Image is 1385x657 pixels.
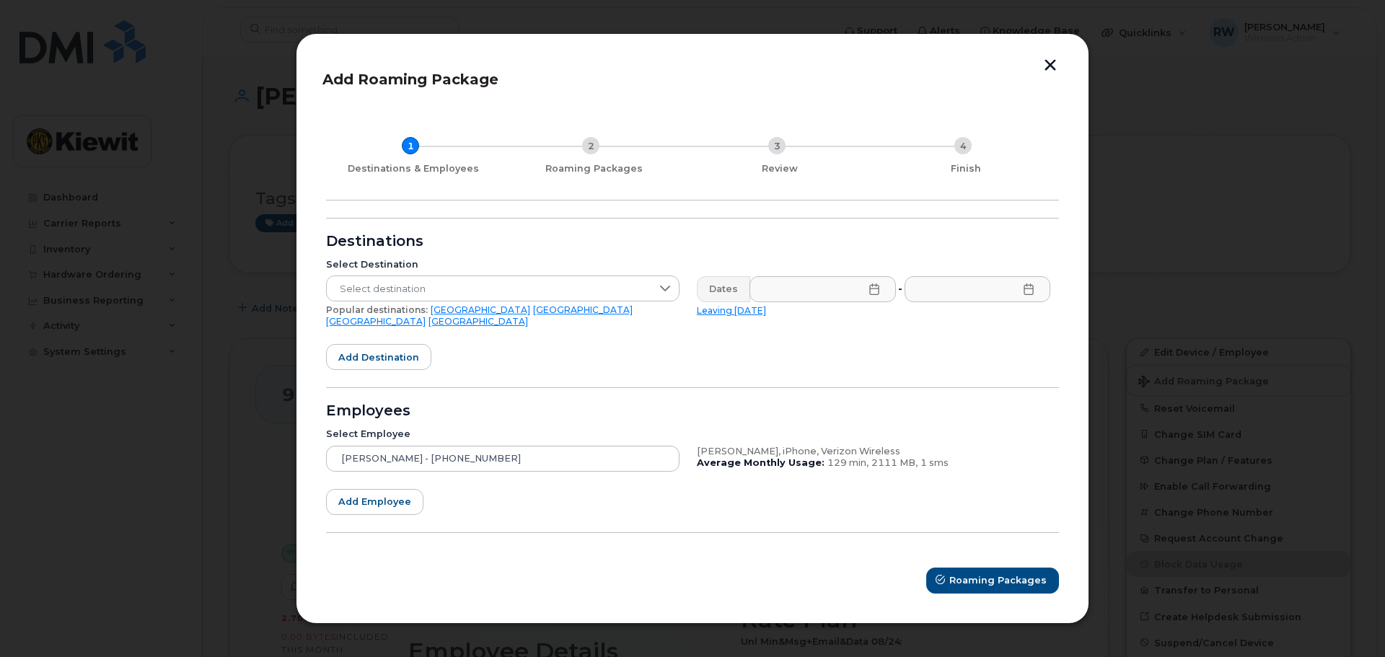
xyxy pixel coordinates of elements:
span: Add Roaming Package [322,71,498,88]
button: Add employee [326,489,423,515]
span: Roaming Packages [949,573,1047,587]
span: Add employee [338,495,411,508]
button: Add destination [326,344,431,370]
span: 129 min, [827,457,869,468]
button: Roaming Packages [926,568,1059,594]
a: [GEOGRAPHIC_DATA] [326,316,426,327]
input: Please fill out this field [749,276,896,302]
div: Roaming Packages [506,163,681,175]
input: Please fill out this field [905,276,1051,302]
a: [GEOGRAPHIC_DATA] [431,304,530,315]
div: Destinations [326,236,1059,247]
div: 4 [954,137,972,154]
div: [PERSON_NAME], iPhone, Verizon Wireless [697,446,1050,457]
div: Finish [879,163,1053,175]
div: Employees [326,405,1059,417]
a: Leaving [DATE] [697,305,766,316]
a: [GEOGRAPHIC_DATA] [428,316,528,327]
div: Review [692,163,867,175]
div: Select Destination [326,259,680,270]
span: 2111 MB, [871,457,918,468]
span: Select destination [327,276,651,302]
span: 1 sms [920,457,949,468]
a: [GEOGRAPHIC_DATA] [533,304,633,315]
input: Search device [326,446,680,472]
div: 3 [768,137,786,154]
span: Popular destinations: [326,304,428,315]
span: Add destination [338,350,419,364]
div: - [895,276,905,302]
b: Average Monthly Usage: [697,457,825,468]
div: Select Employee [326,428,680,440]
iframe: Messenger Launcher [1322,594,1374,646]
div: 2 [582,137,599,154]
